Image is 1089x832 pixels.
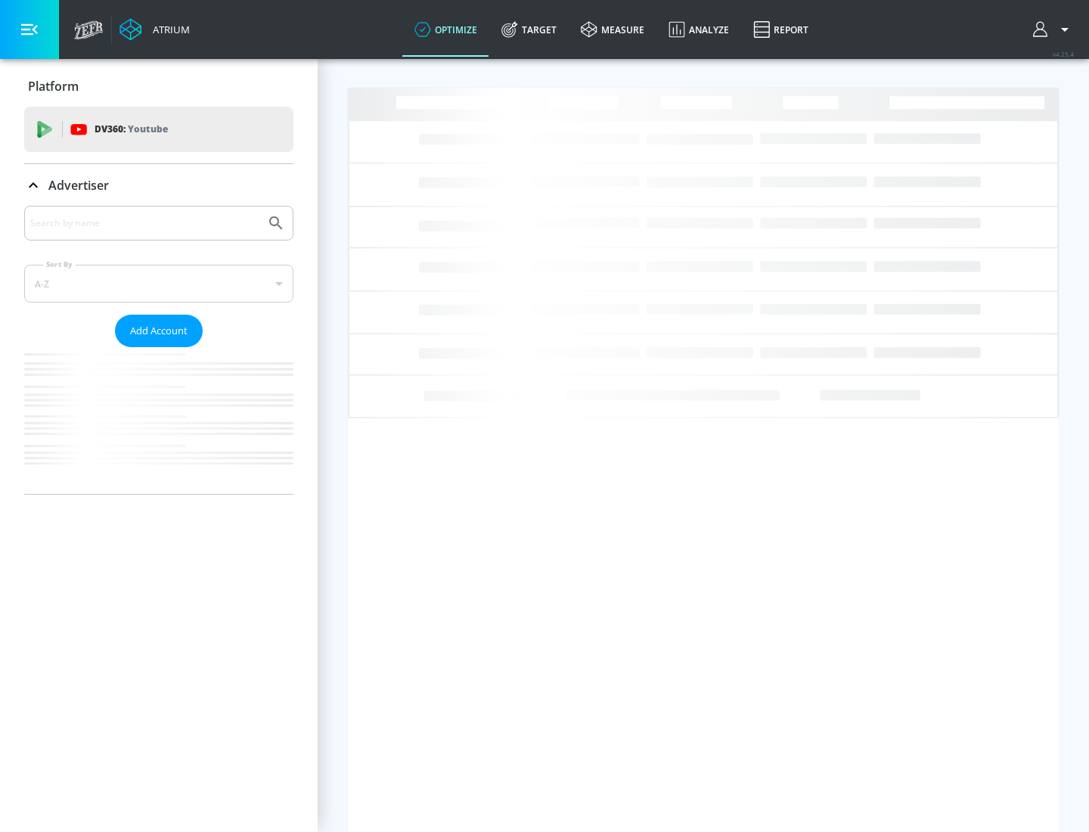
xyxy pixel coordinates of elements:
p: Youtube [128,121,168,137]
a: Report [741,2,821,57]
a: optimize [402,2,489,57]
nav: list of Advertiser [24,347,293,494]
button: Add Account [115,315,203,347]
div: Platform [24,65,293,107]
span: Add Account [130,322,188,340]
label: Sort By [43,259,76,269]
div: Advertiser [24,206,293,494]
div: Atrium [147,23,190,36]
a: Atrium [119,18,190,41]
div: A-Z [24,265,293,303]
p: Advertiser [48,177,109,194]
div: DV360: Youtube [24,107,293,152]
p: DV360: [95,121,168,138]
a: measure [569,2,656,57]
input: Search by name [30,213,259,233]
a: Analyze [656,2,741,57]
span: v 4.25.4 [1053,50,1074,58]
a: Target [489,2,569,57]
p: Platform [28,78,79,95]
div: Advertiser [24,164,293,206]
